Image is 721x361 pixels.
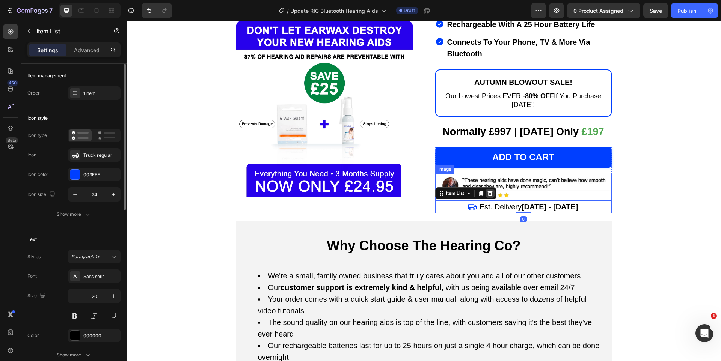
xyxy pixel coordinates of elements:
li: We're a small, family owned business that truly cares about you and all of our other customers [131,249,478,261]
button: Add to cart [309,126,485,147]
div: Text [27,236,37,243]
p: 7 [49,6,53,15]
button: Publish [671,3,703,18]
h2: Rich Text Editor. Editing area: main [315,55,478,67]
p: Advanced [74,46,100,54]
li: The sound quality on our hearing aids is top of the line, with customers saying it's the best the... [131,296,478,319]
span: 1 [711,313,717,319]
div: Icon style [27,115,48,122]
div: Icon type [27,132,47,139]
div: Rich Text Editor. Editing area: main [315,70,478,89]
h2: Rich Text Editor. Editing area: main [309,102,485,120]
div: 0 [393,195,401,201]
div: Truck regular [83,152,119,159]
div: Icon color [27,171,48,178]
span: Save [650,8,662,14]
p: ⁠⁠⁠⁠⁠⁠⁠ [309,102,484,119]
span: Draft [404,7,415,14]
div: 000000 [83,332,119,339]
button: 0 product assigned [567,3,640,18]
div: Beta [6,137,18,143]
span: Update RIC Bluetooth Hearing Aids [290,7,378,15]
div: Add to cart [366,132,428,141]
div: Rich Text Editor. Editing area: main [320,14,485,39]
div: Styles [27,253,41,260]
iframe: Intercom live chat [695,324,713,342]
p: Settings [37,46,58,54]
strong: Connects To Your Phone, TV & More Via Bluetooth [321,17,464,37]
div: 1 item [83,90,119,97]
div: Show more [57,351,92,359]
strong: 80% OFF [398,71,427,79]
div: Item management [27,72,66,79]
div: Order [27,90,40,96]
button: 7 [3,3,56,18]
div: Icon size [27,190,57,200]
div: Show more [57,211,92,218]
span: / [287,7,289,15]
div: Color [27,332,39,339]
strong: £197 [455,105,478,116]
button: Save [643,3,668,18]
strong: [DATE] - [DATE] [395,182,451,190]
div: Undo/Redo [142,3,172,18]
img: gempages_524027044380541927-83c5d9b4-0a44-406c-82d4-41110d259d23.avif [309,153,485,179]
p: Item List [36,27,100,36]
div: 003FFF [83,171,119,178]
div: Sans-serif [83,273,119,280]
div: Font [27,273,37,280]
li: Our rechargeable batteries last for up to 25 hours on just a single 4 hour charge, which can be d... [131,319,478,342]
button: Paragraph 1* [68,250,121,263]
div: Publish [677,7,696,15]
div: Item List [318,169,339,176]
div: 450 [7,80,18,86]
span: Paragraph 1* [71,253,100,260]
strong: customer support is extremely kind & helpful [154,262,315,271]
p: Our Lowest Prices EVER - If You Purchase [DATE]! [316,71,478,88]
li: Our , with us being available over email 24/7 [131,261,478,272]
strong: AUTUMN BLOWOUT SALE! [348,57,446,65]
span: 0 product assigned [573,7,623,15]
button: Show more [27,208,121,221]
p: Est. Delivery [353,180,452,191]
div: Size [27,291,47,301]
div: Image [310,145,326,152]
h2: Why Choose The Hearing Co? [116,215,479,235]
strong: Normally £997 | [DATE] Only [316,105,452,116]
iframe: Design area [127,21,721,361]
p: ⁠⁠⁠⁠⁠⁠⁠ [316,56,478,66]
div: Icon [27,152,36,158]
li: Your order comes with a quick start guide & user manual, along with access to dozens of helpful v... [131,272,478,296]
